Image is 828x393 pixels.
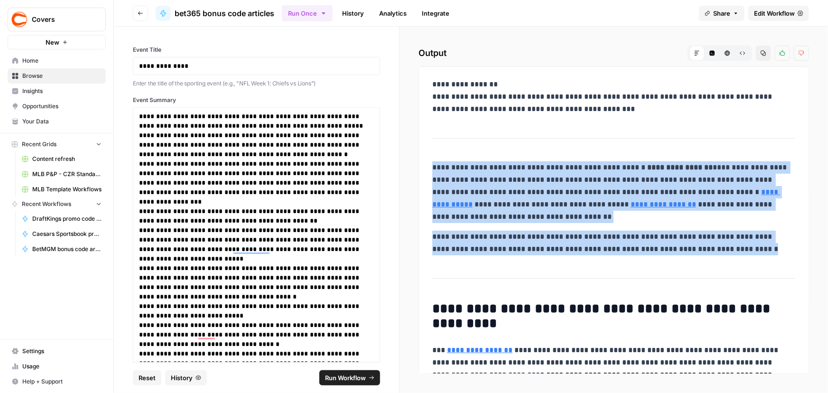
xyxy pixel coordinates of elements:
[8,344,106,359] a: Settings
[22,140,56,149] span: Recent Grids
[22,102,102,111] span: Opportunities
[18,167,106,182] a: MLB P&P - CZR Standard (Production) Grid
[133,370,161,385] button: Reset
[713,9,730,18] span: Share
[8,53,106,68] a: Home
[754,9,795,18] span: Edit Workflow
[133,79,380,88] p: Enter the title of the sporting event (e.g., "NFL Week 1: Chiefs vs Lions")
[336,6,370,21] a: History
[8,359,106,374] a: Usage
[22,87,102,95] span: Insights
[22,347,102,356] span: Settings
[748,6,809,21] a: Edit Workflow
[319,370,380,385] button: Run Workflow
[8,137,106,151] button: Recent Grids
[8,197,106,211] button: Recent Workflows
[22,72,102,80] span: Browse
[32,230,102,238] span: Caesars Sportsbook promo code articles
[8,84,106,99] a: Insights
[419,46,809,61] h2: Output
[32,215,102,223] span: DraftKings promo code articles
[22,117,102,126] span: Your Data
[156,6,274,21] a: bet365 bonus code articles
[22,200,71,208] span: Recent Workflows
[32,155,102,163] span: Content refresh
[22,56,102,65] span: Home
[22,362,102,371] span: Usage
[22,377,102,386] span: Help + Support
[46,37,59,47] span: New
[699,6,744,21] button: Share
[8,374,106,389] button: Help + Support
[133,46,380,54] label: Event Title
[18,242,106,257] a: BetMGM bonus code articles
[32,170,102,178] span: MLB P&P - CZR Standard (Production) Grid
[8,8,106,31] button: Workspace: Covers
[165,370,207,385] button: History
[8,114,106,129] a: Your Data
[18,182,106,197] a: MLB Template Workflows
[11,11,28,28] img: Covers Logo
[139,373,156,383] span: Reset
[133,96,380,104] label: Event Summary
[32,245,102,253] span: BetMGM bonus code articles
[8,68,106,84] a: Browse
[32,185,102,194] span: MLB Template Workflows
[325,373,366,383] span: Run Workflow
[416,6,455,21] a: Integrate
[18,211,106,226] a: DraftKings promo code articles
[32,15,89,24] span: Covers
[8,35,106,49] button: New
[171,373,193,383] span: History
[8,99,106,114] a: Opportunities
[175,8,274,19] span: bet365 bonus code articles
[282,5,333,21] button: Run Once
[18,151,106,167] a: Content refresh
[18,226,106,242] a: Caesars Sportsbook promo code articles
[373,6,412,21] a: Analytics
